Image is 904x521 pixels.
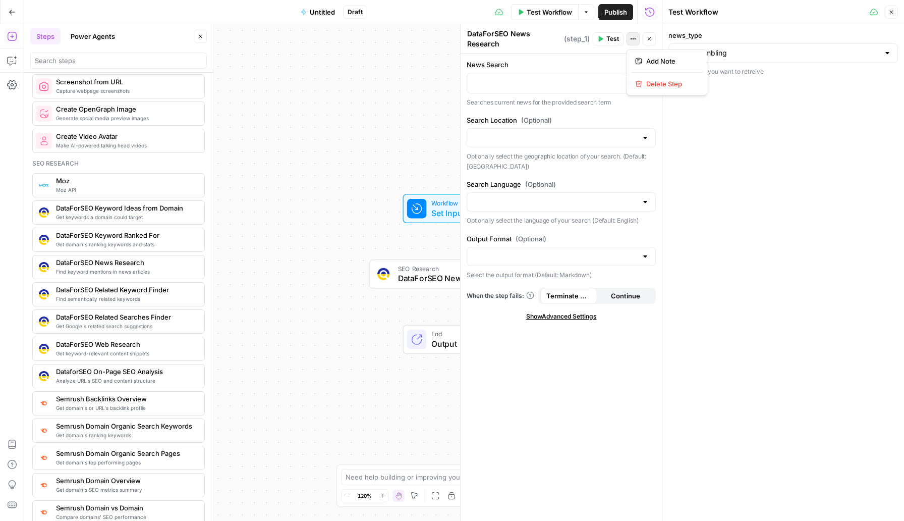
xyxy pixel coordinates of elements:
[467,115,656,125] label: Search Location
[56,141,196,149] span: Make AI-powered talking head videos
[56,77,196,87] span: Screenshot from URL
[564,34,590,44] span: ( step_1 )
[598,4,633,20] button: Publish
[527,7,572,17] span: Test Workflow
[39,262,49,272] img: vjoh3p9kohnippxyp1brdnq6ymi1
[56,458,196,466] span: Get domain's top performing pages
[597,288,654,304] button: Continue
[56,476,196,486] span: Semrush Domain Overview
[56,186,196,194] span: Moz API
[348,8,363,17] span: Draft
[467,179,656,189] label: Search Language
[56,268,196,276] span: Find keyword mentions in news articles
[431,329,514,339] span: End
[39,508,49,516] img: zn8kcn4lc16eab7ly04n2pykiy7x
[56,404,196,412] span: Get domain's or URL's backlink profile
[56,349,196,357] span: Get keyword-relevant content snippets
[398,264,525,273] span: SEO Research
[467,270,656,280] p: Select the output format (Default: Markdown)
[56,257,196,268] span: DataForSEO News Research
[56,240,196,248] span: Get domain's ranking keywords and stats
[370,259,557,289] div: SEO ResearchDataForSEO News ResearchStep 1
[56,312,196,322] span: DataForSEO Related Searches Finder
[39,317,49,327] img: 9u0p4zbvbrir7uayayktvs1v5eg0
[56,176,196,186] span: Moz
[370,194,557,223] div: WorkflowSet InputsInputs
[65,28,121,44] button: Power Agents
[358,492,372,500] span: 120%
[431,338,514,350] span: Output
[39,207,49,218] img: qj0lddqgokrswkyaqb1p9cmo0sp5
[310,7,335,17] span: Untitled
[39,109,49,119] img: pyizt6wx4h99f5rkgufsmugliyey
[56,114,196,122] span: Generate social media preview images
[467,29,561,49] textarea: DataForSEO News Research
[467,60,656,70] label: News Search
[39,235,49,245] img: 3iojl28do7crl10hh26nxau20pae
[56,230,196,240] span: DataForSEO Keyword Ranked For
[56,203,196,213] span: DataForSEO Keyword Ideas from Domain
[39,136,49,146] img: rmejigl5z5mwnxpjlfq225817r45
[56,104,196,114] span: Create OpenGraph Image
[646,79,695,89] span: Delete Step
[56,394,196,404] span: Semrush Backlinks Overview
[467,151,656,171] p: Optionally select the geographic location of your search. (Default: [GEOGRAPHIC_DATA])
[546,291,591,301] span: Terminate Workflow
[56,431,196,439] span: Get domain's ranking keywords
[668,30,898,40] label: news_type
[56,322,196,330] span: Get Google's related search suggestions
[431,198,491,208] span: Workflow
[56,131,196,141] span: Create Video Avatar
[467,291,534,300] a: When the step fails:
[511,4,578,20] button: Test Workflow
[295,4,341,20] button: Untitled
[467,234,656,244] label: Output Format
[39,453,49,462] img: otu06fjiulrdwrqmbs7xihm55rg9
[675,48,879,58] input: online gambling
[370,325,557,354] div: EndOutput
[668,67,898,77] p: what news do you want to retreive
[56,503,196,513] span: Semrush Domain vs Domain
[32,159,205,168] div: Seo research
[398,272,525,284] span: DataForSEO News Research
[56,377,196,385] span: Analyze URL's SEO and content structure
[521,115,552,125] span: (Optional)
[604,7,627,17] span: Publish
[56,421,196,431] span: Semrush Domain Organic Search Keywords
[39,289,49,299] img: se7yyxfvbxn2c3qgqs66gfh04cl6
[593,32,624,45] button: Test
[35,56,202,66] input: Search steps
[56,448,196,458] span: Semrush Domain Organic Search Pages
[377,268,389,280] img: vjoh3p9kohnippxyp1brdnq6ymi1
[467,97,656,108] p: Searches current news for the provided search term
[606,34,619,43] span: Test
[39,371,49,381] img: y3iv96nwgxbwrvt76z37ug4ox9nv
[467,216,656,226] p: Optionally select the language of your search (Default: English)
[30,28,61,44] button: Steps
[39,481,49,489] img: 4e4w6xi9sjogcjglmt5eorgxwtyu
[525,179,556,189] span: (Optional)
[611,291,640,301] span: Continue
[56,285,196,295] span: DataForSEO Related Keyword Finder
[526,312,597,321] span: Show Advanced Settings
[39,426,49,435] img: p4kt2d9mz0di8532fmfgvfq6uqa0
[56,513,196,521] span: Compare domains' SEO performance
[56,87,196,95] span: Capture webpage screenshots
[56,339,196,349] span: DataForSEO Web Research
[516,234,546,244] span: (Optional)
[56,295,196,303] span: Find semantically related keywords
[39,399,49,407] img: 3lyvnidk9veb5oecvmize2kaffdg
[431,207,491,219] span: Set Inputs
[56,213,196,221] span: Get keywords a domain could target
[39,344,49,354] img: 3hnddut9cmlpnoegpdll2wmnov83
[56,486,196,494] span: Get domain's SEO metrics summary
[646,56,695,66] span: Add Note
[56,367,196,377] span: DataforSEO On-Page SEO Analysis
